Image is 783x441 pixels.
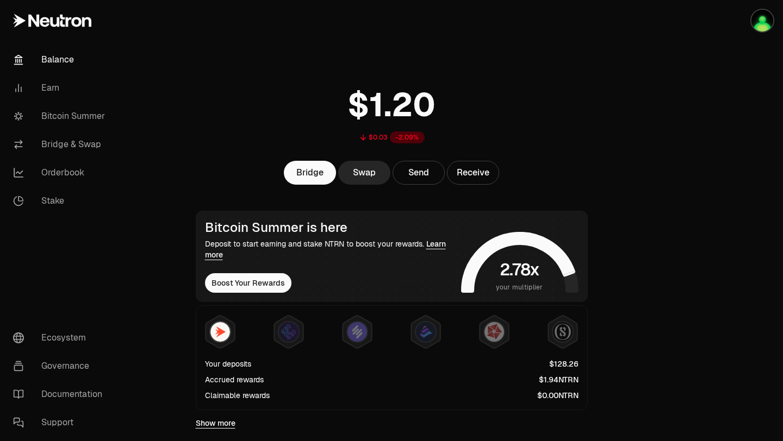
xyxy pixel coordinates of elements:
[196,418,235,429] a: Show more
[205,220,457,235] div: Bitcoin Summer is here
[447,161,499,185] button: Receive
[284,161,336,185] a: Bridge
[4,130,117,159] a: Bridge & Swap
[484,322,504,342] img: Mars Fragments
[393,161,445,185] button: Send
[369,133,388,142] div: $0.03
[4,324,117,352] a: Ecosystem
[4,352,117,380] a: Governance
[205,358,251,369] div: Your deposits
[751,10,773,31] img: LEDGER-PHIL
[4,74,117,102] a: Earn
[205,238,457,260] div: Deposit to start earning and stake NTRN to boost your rewards.
[4,408,117,437] a: Support
[205,374,264,385] div: Accrued rewards
[4,102,117,130] a: Bitcoin Summer
[390,131,425,143] div: -2.09%
[210,322,230,342] img: NTRN
[4,159,117,187] a: Orderbook
[496,282,543,293] span: your multiplier
[4,187,117,215] a: Stake
[205,273,291,293] button: Boost Your Rewards
[347,322,367,342] img: Solv Points
[338,161,390,185] a: Swap
[279,322,299,342] img: EtherFi Points
[4,46,117,74] a: Balance
[205,390,270,401] div: Claimable rewards
[416,322,436,342] img: Bedrock Diamonds
[4,380,117,408] a: Documentation
[553,322,573,342] img: Structured Points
